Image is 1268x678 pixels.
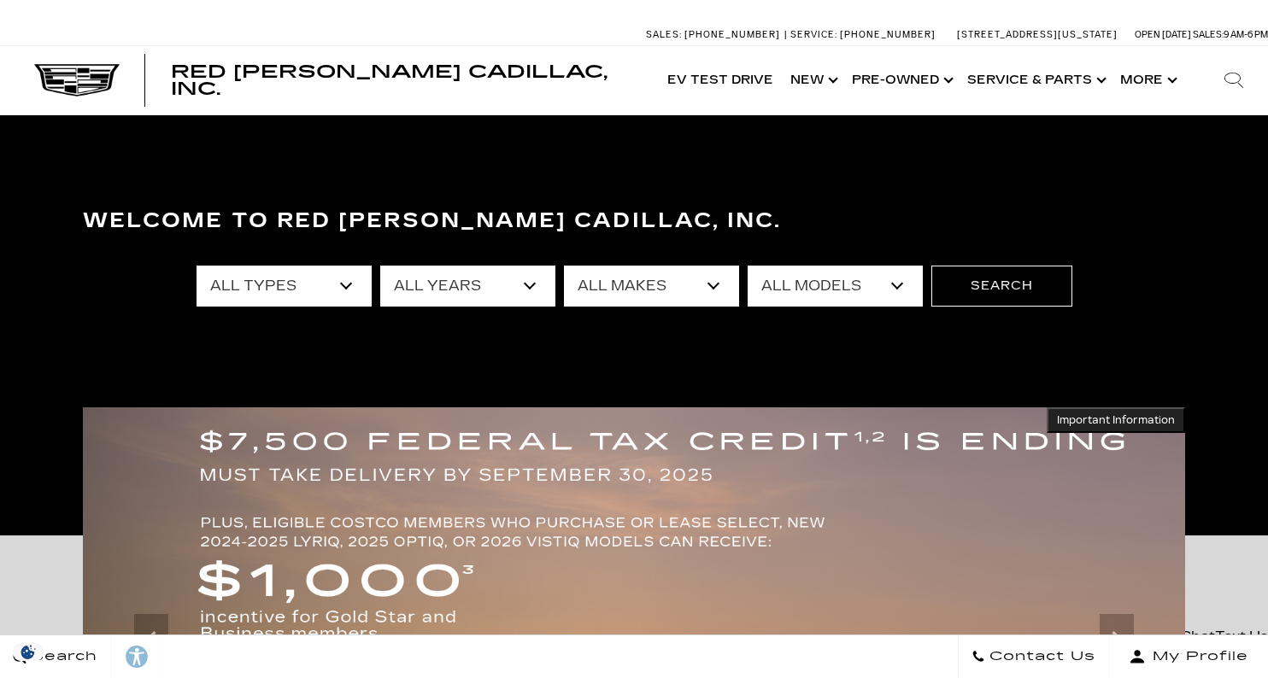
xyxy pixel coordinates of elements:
span: [PHONE_NUMBER] [684,29,780,40]
select: Filter by type [197,266,372,307]
span: Sales: [1193,29,1224,40]
button: Important Information [1047,407,1185,433]
a: Contact Us [958,635,1109,678]
a: Red [PERSON_NAME] Cadillac, Inc. [171,63,642,97]
a: [STREET_ADDRESS][US_STATE] [957,29,1118,40]
a: Pre-Owned [843,46,959,114]
span: Service: [790,29,837,40]
select: Filter by year [380,266,555,307]
select: Filter by model [748,266,923,307]
span: My Profile [1146,645,1248,669]
a: Sales: [PHONE_NUMBER] [646,30,784,39]
span: Important Information [1057,413,1175,427]
div: Previous [134,614,168,665]
span: Red [PERSON_NAME] Cadillac, Inc. [171,61,608,99]
section: Click to Open Cookie Consent Modal [9,643,48,661]
a: Service: [PHONE_NUMBER] [784,30,940,39]
a: Service & Parts [959,46,1112,114]
img: Opt-Out Icon [9,643,48,661]
a: EV Test Drive [659,46,782,114]
select: Filter by make [564,266,739,307]
h3: Welcome to Red [PERSON_NAME] Cadillac, Inc. [83,204,1185,238]
div: Next [1100,614,1134,665]
span: Sales: [646,29,682,40]
span: 9 AM-6 PM [1224,29,1268,40]
span: Contact Us [985,645,1095,669]
span: Search [26,645,97,669]
a: New [782,46,843,114]
button: More [1112,46,1183,114]
span: [PHONE_NUMBER] [840,29,936,40]
span: Open [DATE] [1135,29,1191,40]
button: Open user profile menu [1109,635,1268,678]
img: Cadillac Dark Logo with Cadillac White Text [34,64,120,96]
button: Search [931,266,1072,307]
